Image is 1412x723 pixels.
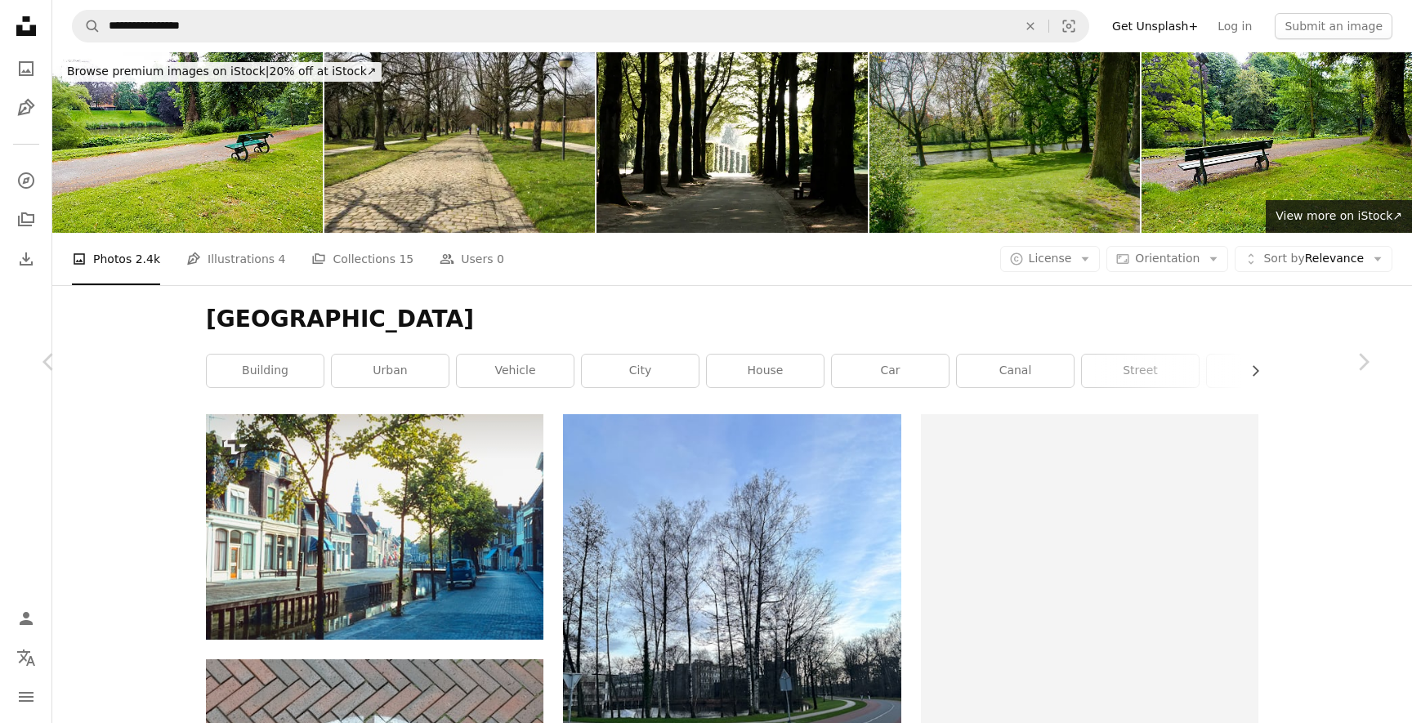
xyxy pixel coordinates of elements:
[207,355,324,387] a: building
[1208,13,1262,39] a: Log in
[52,52,391,91] a: Browse premium images on iStock|20% off at iStock↗
[311,233,413,285] a: Collections 15
[1314,283,1412,440] a: Next
[832,355,949,387] a: car
[1240,355,1258,387] button: scroll list to the right
[1029,252,1072,265] span: License
[497,250,504,268] span: 0
[67,65,377,78] span: 20% off at iStock ↗
[399,250,413,268] span: 15
[10,681,42,713] button: Menu
[1275,13,1392,39] button: Submit an image
[457,355,574,387] a: vehicle
[10,641,42,674] button: Language
[440,233,504,285] a: Users 0
[1102,13,1208,39] a: Get Unsplash+
[1263,252,1304,265] span: Sort by
[1106,246,1228,272] button: Orientation
[1012,11,1048,42] button: Clear
[10,203,42,236] a: Collections
[10,243,42,275] a: Download History
[279,250,286,268] span: 4
[1276,209,1402,222] span: View more on iStock ↗
[206,414,543,640] img: a blue truck parked on the side of a street
[186,233,285,285] a: Illustrations 4
[1000,246,1101,272] button: License
[563,632,900,646] a: a street with a curve in the middle of it
[707,355,824,387] a: house
[206,305,1258,334] h1: [GEOGRAPHIC_DATA]
[10,602,42,635] a: Log in / Sign up
[332,355,449,387] a: urban
[869,52,1140,233] img: Canal in Minnewater Park in Bruges, Belgium.
[1235,246,1392,272] button: Sort byRelevance
[957,355,1074,387] a: canal
[73,11,101,42] button: Search Unsplash
[1266,200,1412,233] a: View more on iStock↗
[10,52,42,85] a: Photos
[1049,11,1088,42] button: Visual search
[1263,251,1364,267] span: Relevance
[67,65,269,78] span: Browse premium images on iStock |
[72,10,1089,42] form: Find visuals sitewide
[206,519,543,533] a: a blue truck parked on the side of a street
[324,52,595,233] img: Cobblestone lane and trees, Alden-Biesen, Belgium
[10,91,42,124] a: Illustrations
[52,52,323,233] img: Park in Bruges, Belgium
[1207,355,1324,387] a: road
[10,164,42,197] a: Explore
[582,355,699,387] a: city
[1135,252,1200,265] span: Orientation
[1142,52,1412,233] img: Park in Bruges, Belgium
[597,52,867,233] img: Nature photography of a park.
[1082,355,1199,387] a: street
